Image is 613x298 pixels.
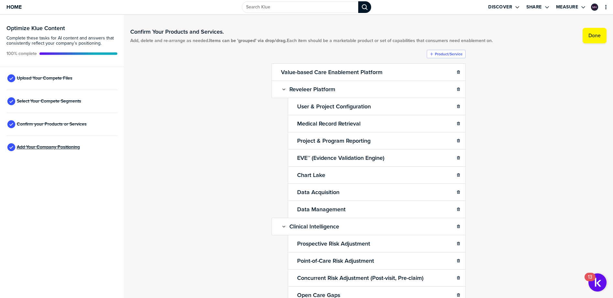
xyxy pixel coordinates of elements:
[272,201,466,218] li: Data Management
[6,51,37,56] span: Active
[588,277,592,285] div: 13
[6,4,22,10] span: Home
[209,37,287,44] strong: Items can be 'grouped' via drop/drag.
[296,153,386,162] h2: EVE™ (Evidence Validation Engine)
[296,239,371,248] h2: Prospective Risk Adjustment
[17,145,80,150] span: Add Your Company Positioning
[591,4,598,11] div: Marena Hildebrandt
[272,183,466,201] li: Data Acquisition
[6,25,117,31] h3: Optimize Klue Content
[427,50,466,58] button: Product/Service
[288,222,340,231] h2: Clinical Intelligence
[296,102,372,111] h2: User & Project Configuration
[590,3,599,11] a: Edit Profile
[17,99,81,104] span: Select Your Compete Segments
[556,4,578,10] label: Measure
[488,4,512,10] label: Discover
[296,136,372,145] h2: Project & Program Reporting
[296,205,347,214] h2: Data Management
[272,218,466,235] li: Clinical Intelligence
[288,85,337,94] h2: Reveleer Platform
[242,1,358,13] input: Search Klue
[130,28,493,36] h1: Confirm Your Products and Services.
[272,132,466,149] li: Project & Program Reporting
[272,115,466,132] li: Medical Record Retrieval
[296,188,341,197] h2: Data Acquisition
[592,4,597,10] img: 681bef9349d92f9c5bb33973463048bf-sml.png
[17,76,72,81] span: Upload Your Compete Files
[296,273,425,282] h2: Concurrent Risk Adjustment (Post-visit, Pre-claim)
[296,256,375,265] h2: Point-of-Care Risk Adjustment
[583,28,607,43] button: Done
[17,122,87,127] span: Confirm your Products or Services
[272,166,466,184] li: Chart Lake
[588,32,601,39] label: Done
[526,4,542,10] label: Share
[272,63,466,81] li: Value-based Care Enablement Platform
[280,68,384,77] h2: Value-based Care Enablement Platform
[296,119,362,128] h2: Medical Record Retrieval
[435,51,463,57] label: Product/Service
[296,171,327,180] h2: Chart Lake
[272,235,466,252] li: Prospective Risk Adjustment
[358,1,371,13] div: Search Klue
[272,269,466,287] li: Concurrent Risk Adjustment (Post-visit, Pre-claim)
[272,98,466,115] li: User & Project Configuration
[130,38,493,43] span: Add, delete and re-arrange as needed. Each item should be a marketable product or set of capabili...
[272,252,466,270] li: Point-of-Care Risk Adjustment
[272,81,466,98] li: Reveleer Platform
[6,36,117,46] span: Complete these tasks for AI content and answers that consistently reflect your company’s position...
[588,273,607,292] button: Open Resource Center, 13 new notifications
[272,149,466,167] li: EVE™ (Evidence Validation Engine)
